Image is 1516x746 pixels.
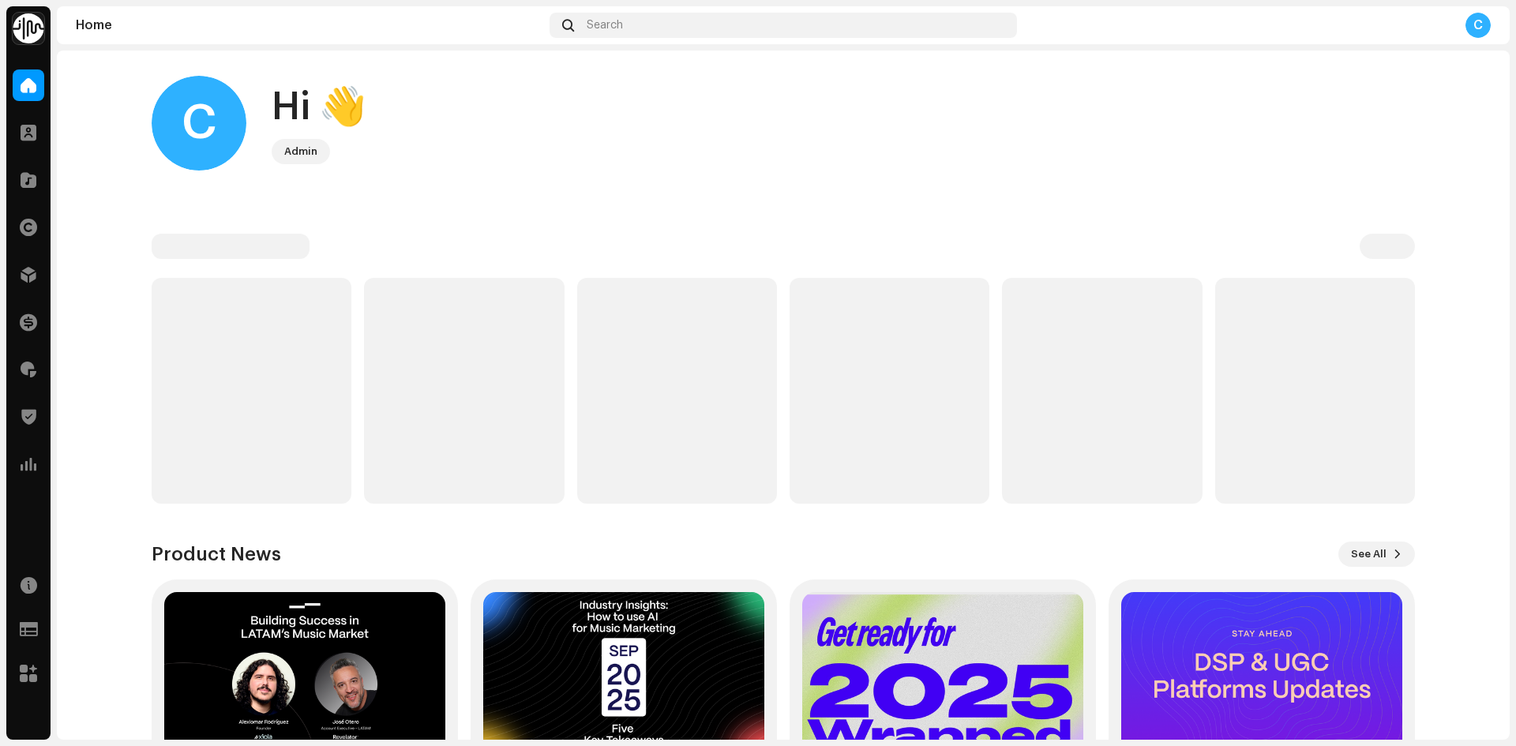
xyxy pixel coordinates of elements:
div: Home [76,19,543,32]
div: C [1465,13,1491,38]
img: 0f74c21f-6d1c-4dbc-9196-dbddad53419e [13,13,44,44]
button: See All [1338,542,1415,567]
div: Hi 👋 [272,82,366,133]
h3: Product News [152,542,281,567]
div: Admin [284,142,317,161]
div: C [152,76,246,171]
span: Search [587,19,623,32]
span: See All [1351,538,1387,570]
